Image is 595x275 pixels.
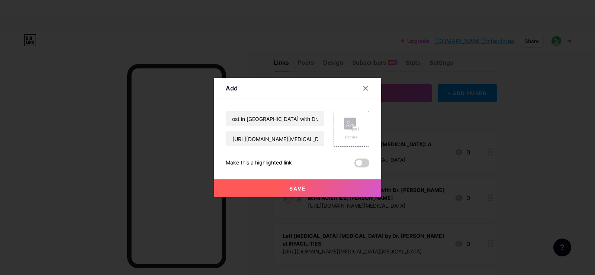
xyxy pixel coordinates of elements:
[214,179,381,197] button: Save
[226,131,324,146] input: URL
[344,134,359,140] div: Picture
[226,159,292,167] div: Make this a highlighted link
[226,111,324,126] input: Title
[226,84,238,93] div: Add
[289,185,306,192] span: Save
